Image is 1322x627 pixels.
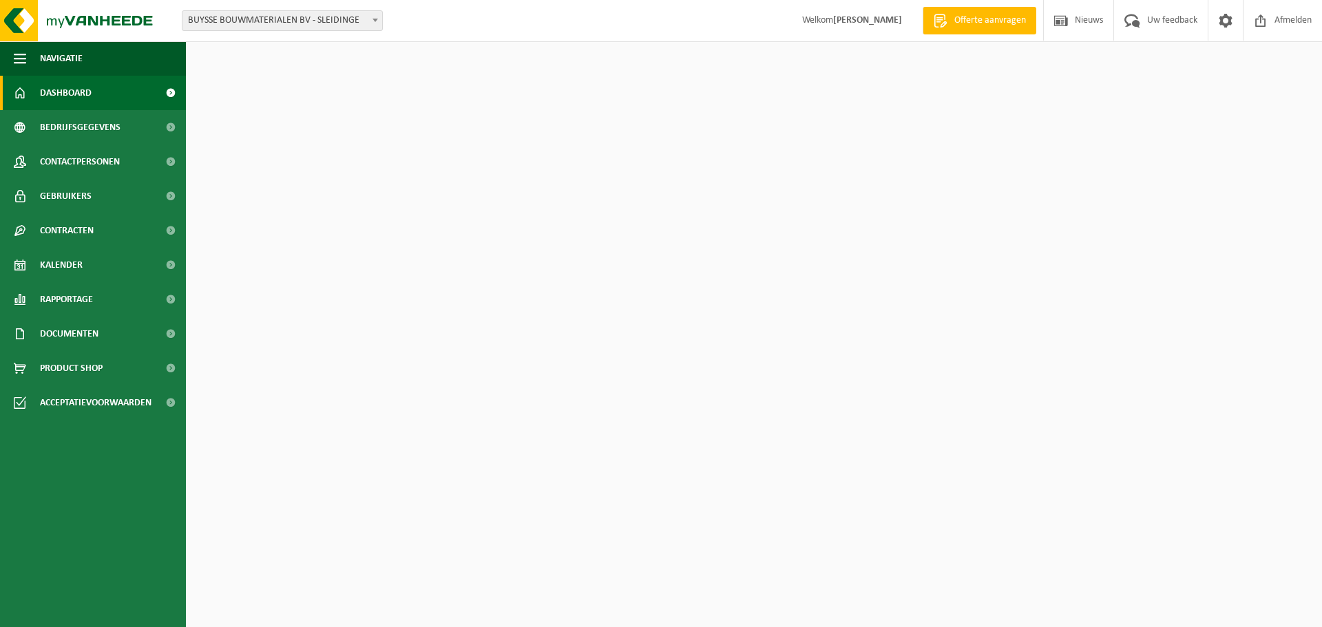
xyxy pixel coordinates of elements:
span: Bedrijfsgegevens [40,110,120,145]
span: Contracten [40,213,94,248]
span: Rapportage [40,282,93,317]
span: Acceptatievoorwaarden [40,385,151,420]
span: Offerte aanvragen [951,14,1029,28]
span: BUYSSE BOUWMATERIALEN BV - SLEIDINGE [182,10,383,31]
span: BUYSSE BOUWMATERIALEN BV - SLEIDINGE [182,11,382,30]
strong: [PERSON_NAME] [833,15,902,25]
span: Dashboard [40,76,92,110]
span: Kalender [40,248,83,282]
span: Product Shop [40,351,103,385]
span: Documenten [40,317,98,351]
span: Gebruikers [40,179,92,213]
span: Navigatie [40,41,83,76]
a: Offerte aanvragen [923,7,1036,34]
span: Contactpersonen [40,145,120,179]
